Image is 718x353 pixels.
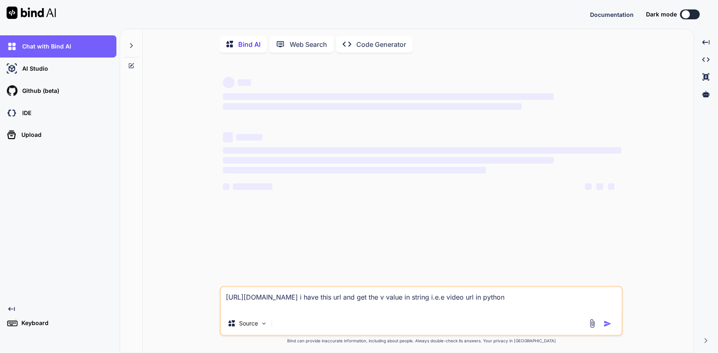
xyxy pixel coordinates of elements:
[220,338,623,344] p: Bind can provide inaccurate information, including about people. Always double-check its answers....
[646,10,677,18] span: Dark mode
[238,39,260,49] p: Bind AI
[19,65,48,73] p: AI Studio
[585,183,592,190] span: ‌
[356,39,406,49] p: Code Generator
[18,319,49,327] p: Keyboard
[7,7,56,19] img: Bind AI
[223,183,230,190] span: ‌
[5,62,19,76] img: ai-studio
[5,106,19,120] img: darkCloudIdeIcon
[223,93,553,100] span: ‌
[236,134,263,141] span: ‌
[233,183,272,190] span: ‌
[223,77,235,88] span: ‌
[18,131,42,139] p: Upload
[19,42,71,51] p: Chat with Bind AI
[239,319,258,328] p: Source
[590,11,634,18] span: Documentation
[223,103,522,110] span: ‌
[223,147,621,154] span: ‌
[5,84,19,98] img: githubLight
[223,157,553,164] span: ‌
[238,79,251,86] span: ‌
[590,10,634,19] button: Documentation
[19,87,59,95] p: Github (beta)
[608,183,615,190] span: ‌
[290,39,327,49] p: Web Search
[604,320,612,328] img: icon
[19,109,31,117] p: IDE
[597,183,603,190] span: ‌
[221,287,622,312] textarea: [URL][DOMAIN_NAME] i have this url and get the v value in string i.e.e video url in python
[260,320,267,327] img: Pick Models
[5,39,19,53] img: chat
[223,167,486,173] span: ‌
[588,319,597,328] img: attachment
[223,132,233,142] span: ‌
